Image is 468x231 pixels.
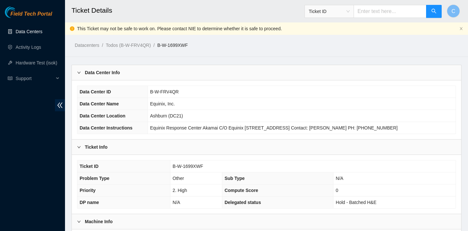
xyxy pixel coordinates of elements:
[16,72,54,85] span: Support
[225,176,245,181] span: Sub Type
[153,43,155,48] span: /
[336,188,338,193] span: 0
[5,7,33,18] img: Akamai Technologies
[102,43,103,48] span: /
[75,43,99,48] a: Datacenters
[106,43,151,48] a: Todos (B-W-FRV4QR)
[80,164,98,169] span: Ticket ID
[80,125,133,130] span: Data Center Instructions
[72,214,461,229] div: Machine Info
[426,5,442,18] button: search
[80,188,96,193] span: Priority
[16,29,42,34] a: Data Centers
[80,101,119,106] span: Data Center Name
[8,76,12,81] span: read
[225,200,261,205] span: Delegated status
[173,164,203,169] span: B-W-1699XWF
[431,8,436,15] span: search
[16,60,57,65] a: Hardware Test (isok)
[80,200,99,205] span: DP name
[336,200,376,205] span: Hold - Batched H&E
[173,188,187,193] span: 2. High
[77,145,81,149] span: right
[85,69,120,76] b: Data Center Info
[85,218,113,225] b: Machine Info
[150,101,175,106] span: Equinix, Inc.
[150,89,179,94] span: B-W-FRV4QR
[72,65,461,80] div: Data Center Info
[150,113,183,118] span: Ashburn (DC21)
[77,220,81,224] span: right
[173,200,180,205] span: N/A
[77,71,81,75] span: right
[225,188,258,193] span: Compute Score
[309,7,350,16] span: Ticket ID
[80,176,110,181] span: Problem Type
[459,27,463,31] button: close
[354,5,426,18] input: Enter text here...
[150,125,398,130] span: Equinix Response Center Akamai C/O Equinix [STREET_ADDRESS] Contact: [PERSON_NAME] PH: [PHONE_NUM...
[447,5,460,18] button: C
[55,99,65,111] span: double-left
[72,140,461,155] div: Ticket Info
[451,7,455,15] span: C
[10,11,52,17] span: Field Tech Portal
[80,113,125,118] span: Data Center Location
[173,176,184,181] span: Other
[157,43,188,48] a: B-W-1699XWF
[85,143,108,151] b: Ticket Info
[16,45,41,50] a: Activity Logs
[80,89,111,94] span: Data Center ID
[5,12,52,20] a: Akamai TechnologiesField Tech Portal
[336,176,343,181] span: N/A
